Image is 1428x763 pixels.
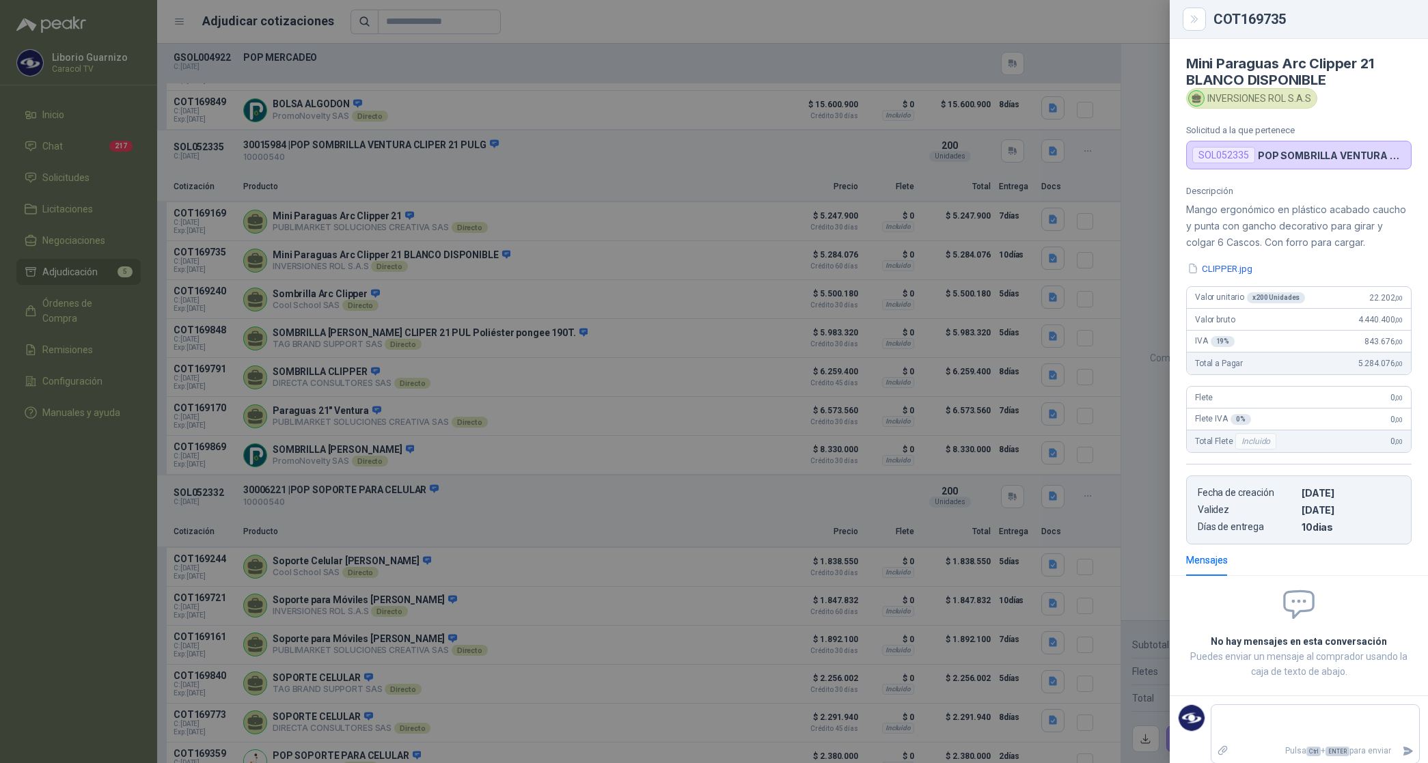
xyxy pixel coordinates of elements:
[1186,186,1412,196] p: Descripción
[1186,125,1412,135] p: Solicitud a la que pertenece
[1390,436,1403,446] span: 0
[1195,292,1305,303] span: Valor unitario
[1198,487,1296,499] p: Fecha de creación
[1395,338,1403,346] span: ,00
[1231,414,1251,425] div: 0 %
[1195,414,1251,425] span: Flete IVA
[1186,11,1203,27] button: Close
[1186,649,1412,679] p: Puedes enviar un mensaje al comprador usando la caja de texto de abajo.
[1397,739,1419,763] button: Enviar
[1326,747,1349,756] span: ENTER
[1302,487,1400,499] p: [DATE]
[1179,705,1205,731] img: Company Logo
[1247,292,1305,303] div: x 200 Unidades
[1198,521,1296,533] p: Días de entrega
[1395,416,1403,424] span: ,00
[1395,438,1403,445] span: ,00
[1395,360,1403,367] span: ,00
[1395,316,1403,324] span: ,00
[1390,415,1403,424] span: 0
[1211,336,1235,347] div: 19 %
[1195,336,1235,347] span: IVA
[1211,739,1235,763] label: Adjuntar archivos
[1235,739,1397,763] p: Pulsa + para enviar
[1186,88,1317,109] div: INVERSIONES ROL S.A.S
[1369,293,1403,303] span: 22.202
[1186,202,1412,251] p: Mango ergonómico en plástico acabado caucho y punta con gancho decorativo para girar y colgar 6 C...
[1364,337,1403,346] span: 843.676
[1358,315,1403,324] span: 4.440.400
[1258,150,1405,161] p: POP SOMBRILLA VENTURA CLIPER 21 PULG
[1302,504,1400,516] p: [DATE]
[1186,55,1412,88] h4: Mini Paraguas Arc Clipper 21 BLANCO DISPONIBLE
[1390,393,1403,402] span: 0
[1195,359,1243,368] span: Total a Pagar
[1213,12,1412,26] div: COT169735
[1395,394,1403,402] span: ,00
[1195,433,1279,449] span: Total Flete
[1306,747,1321,756] span: Ctrl
[1195,393,1213,402] span: Flete
[1186,553,1228,568] div: Mensajes
[1192,147,1255,163] div: SOL052335
[1186,262,1254,276] button: CLIPPER.jpg
[1195,315,1235,324] span: Valor bruto
[1395,294,1403,302] span: ,00
[1358,359,1403,368] span: 5.284.076
[1198,504,1296,516] p: Validez
[1186,634,1412,649] h2: No hay mensajes en esta conversación
[1235,433,1276,449] div: Incluido
[1302,521,1400,533] p: 10 dias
